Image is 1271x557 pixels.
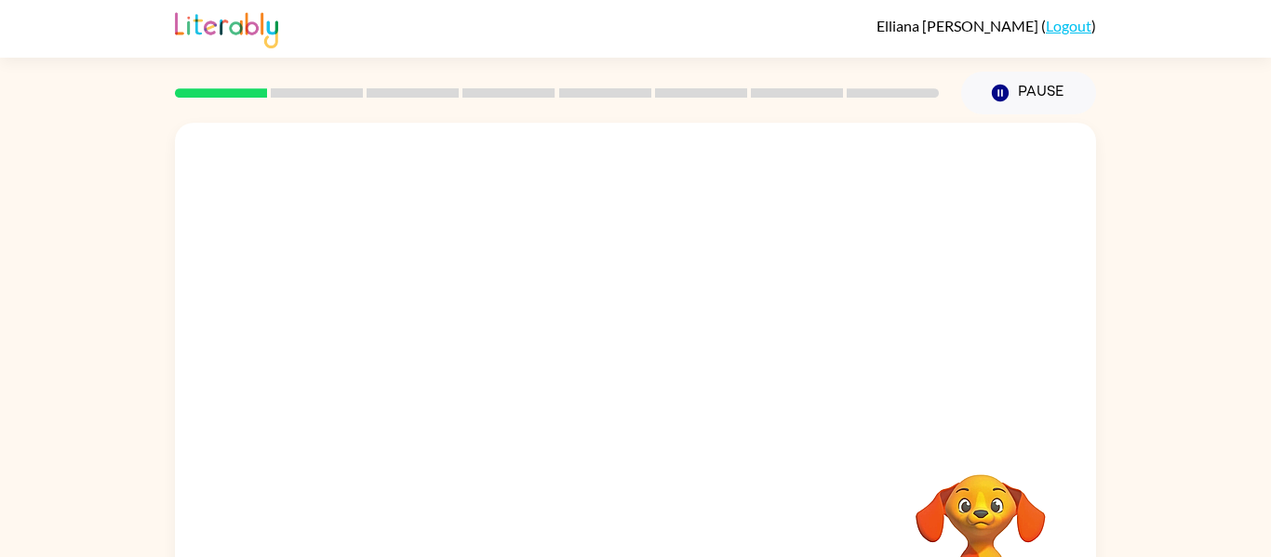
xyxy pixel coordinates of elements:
a: Logout [1046,17,1091,34]
img: Literably [175,7,278,48]
div: ( ) [876,17,1096,34]
button: Pause [961,72,1096,114]
span: Elliana [PERSON_NAME] [876,17,1041,34]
